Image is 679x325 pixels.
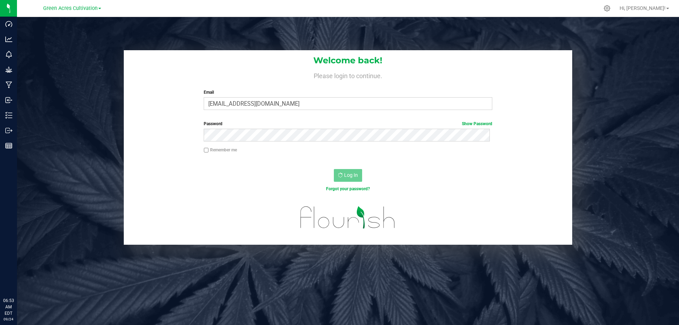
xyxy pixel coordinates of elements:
[620,5,666,11] span: Hi, [PERSON_NAME]!
[204,121,222,126] span: Password
[292,199,404,236] img: flourish_logo.svg
[124,71,572,79] h4: Please login to continue.
[334,169,362,182] button: Log In
[5,51,12,58] inline-svg: Monitoring
[5,21,12,28] inline-svg: Dashboard
[5,142,12,149] inline-svg: Reports
[462,121,492,126] a: Show Password
[5,81,12,88] inline-svg: Manufacturing
[5,97,12,104] inline-svg: Inbound
[5,36,12,43] inline-svg: Analytics
[5,112,12,119] inline-svg: Inventory
[124,56,572,65] h1: Welcome back!
[5,66,12,73] inline-svg: Grow
[5,127,12,134] inline-svg: Outbound
[43,5,98,11] span: Green Acres Cultivation
[326,186,370,191] a: Forgot your password?
[3,297,14,317] p: 06:53 AM EDT
[603,5,611,12] div: Manage settings
[204,89,492,95] label: Email
[204,147,237,153] label: Remember me
[204,148,209,153] input: Remember me
[344,172,358,178] span: Log In
[3,317,14,322] p: 09/24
